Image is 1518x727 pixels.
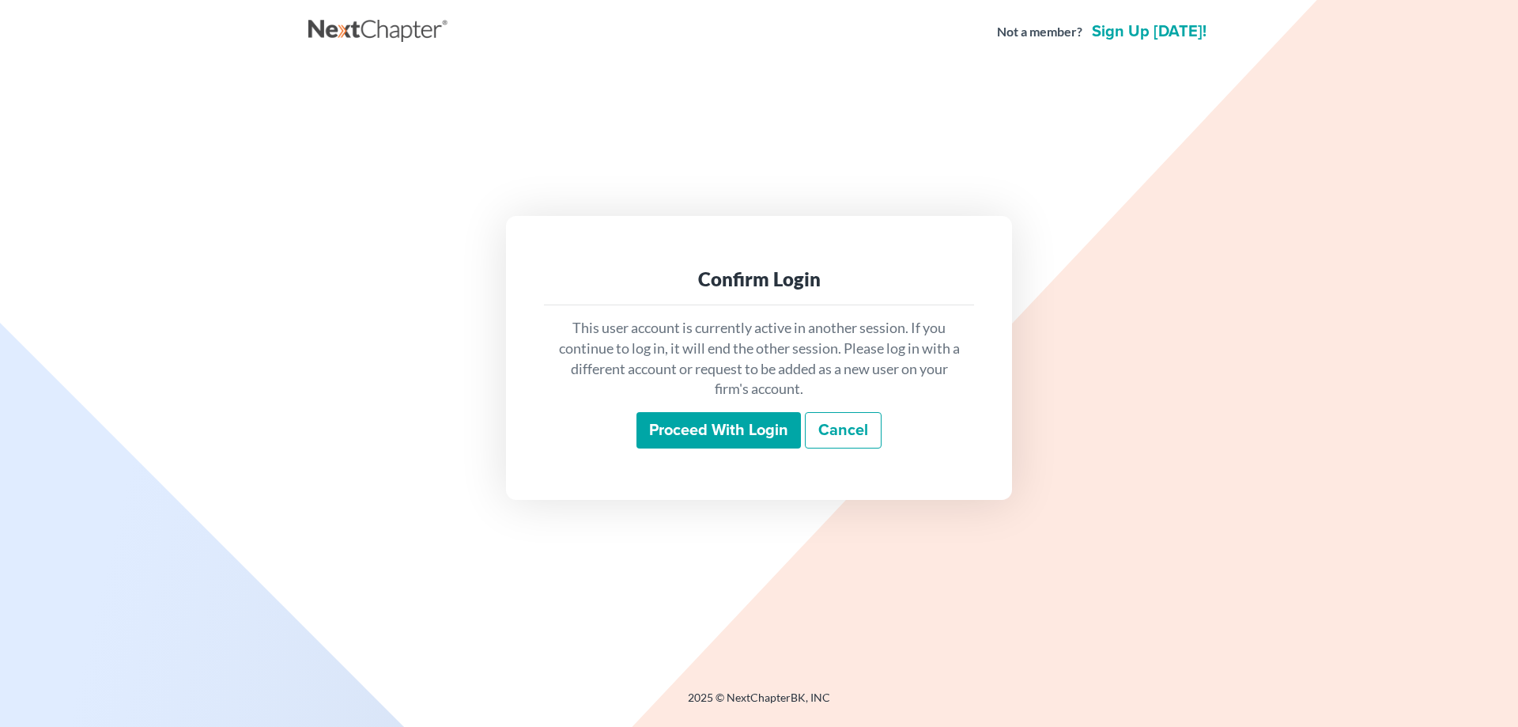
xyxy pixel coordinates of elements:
[1089,24,1210,40] a: Sign up [DATE]!
[805,412,882,449] a: Cancel
[997,23,1082,41] strong: Not a member?
[557,318,961,399] p: This user account is currently active in another session. If you continue to log in, it will end ...
[636,412,801,449] input: Proceed with login
[308,690,1210,718] div: 2025 © NextChapterBK, INC
[557,267,961,292] div: Confirm Login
